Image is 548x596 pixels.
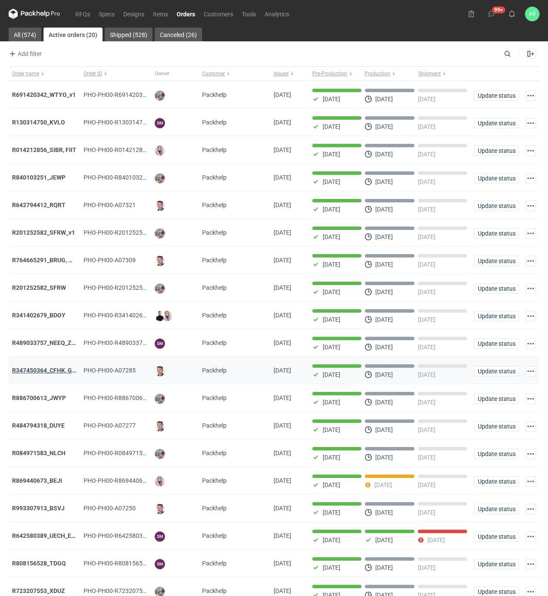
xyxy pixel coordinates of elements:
button: Actions [526,283,536,294]
button: Actions [526,366,536,376]
p: [DATE] [323,151,340,158]
p: [DATE] [323,509,340,516]
img: Michał Palasek [155,394,165,404]
button: Issued [270,67,309,81]
span: PHO-PH00-R808156528_TDGQ [84,560,168,567]
p: [DATE] [323,371,340,378]
a: R084971583_NLCH [12,450,65,456]
p: [DATE] [418,454,436,461]
figcaption: AŚ [525,7,539,21]
button: Update status [474,201,519,211]
span: Packhelp [202,367,227,374]
p: [DATE] [418,151,436,158]
strong: R130314750_KVLO [12,119,65,126]
p: [DATE] [375,96,393,102]
button: Update status [474,531,519,542]
a: R201252582_SFRW_v1 [12,229,75,236]
p: [DATE] [375,289,393,295]
a: R014212856_SIBR, FIIT [12,146,76,153]
p: [DATE] [323,537,340,543]
button: Order name [9,67,80,81]
p: [DATE] [374,481,392,488]
p: [DATE] [375,454,393,461]
p: [DATE] [375,371,393,378]
button: Update status [474,421,519,431]
span: PHO-PH00-R201252582_SFRW_V1 [84,229,178,236]
span: Packhelp [202,174,227,181]
p: [DATE] [323,316,340,323]
span: Shipment [418,70,441,77]
span: 24/09/2025 [274,450,291,456]
p: [DATE] [375,344,393,351]
button: Actions [526,228,536,239]
span: Packhelp [202,202,227,208]
span: 29/09/2025 [274,312,291,319]
p: [DATE] [418,481,436,488]
span: 08/10/2025 [274,91,291,98]
span: PHO-PH00-R341402679_BDOY [84,312,168,319]
button: Order ID [80,67,152,81]
a: Items [149,9,172,19]
p: [DATE] [323,261,340,268]
span: Packhelp [202,477,227,484]
span: Packhelp [202,394,227,401]
span: 29/09/2025 [274,339,291,346]
button: Actions [526,449,536,459]
span: Owner [155,70,169,77]
strong: R723207553_XDUZ [12,587,65,594]
a: R808156528_TDGQ [12,560,66,567]
strong: R691420342_WTYO_v1 [12,91,76,98]
button: Actions [526,476,536,487]
button: Update status [474,118,519,128]
p: [DATE] [418,261,436,268]
img: Michał Palasek [155,173,165,183]
a: Tools [237,9,260,19]
img: Maciej Sikora [155,504,165,514]
button: Actions [526,421,536,431]
span: Packhelp [202,229,227,236]
span: Order name [12,70,39,77]
p: [DATE] [375,123,393,130]
p: [DATE] [375,426,393,433]
strong: R484794318_DUYE [12,422,65,429]
a: Orders [172,9,199,19]
span: PHO-PH00-A07250 [84,505,136,512]
p: [DATE] [323,233,340,240]
span: Update status [478,230,515,236]
span: Packhelp [202,146,227,153]
span: 16/09/2025 [274,587,291,594]
p: [DATE] [418,316,436,323]
span: PHO-PH00-R130314750_KVLO [84,119,168,126]
a: R489033757_NEEQ_ZVYP_WVPK_PHVG_SDDZ_GAYC [12,339,158,346]
p: [DATE] [375,233,393,240]
p: [DATE] [375,316,393,323]
button: Actions [526,504,536,514]
a: R840103251_JEWP [12,174,65,181]
input: Search [502,49,530,59]
span: 01/10/2025 [274,229,291,236]
button: Update status [474,90,519,101]
p: [DATE] [418,344,436,351]
span: Update status [478,368,515,374]
p: [DATE] [323,289,340,295]
span: Update status [478,534,515,540]
p: [DATE] [418,509,436,516]
span: 08/10/2025 [274,119,291,126]
p: [DATE] [418,178,436,185]
strong: R642794412_RQRT [12,202,65,208]
img: Michał Palasek [155,449,165,459]
a: R347450364_CFHK, GKSJ [12,367,83,374]
p: [DATE] [323,178,340,185]
a: R886700613_JWYP [12,394,66,401]
img: Klaudia Wiśniewska [162,311,172,321]
span: 01/10/2025 [274,257,291,264]
span: 18/09/2025 [274,532,291,539]
button: Shipment [417,67,470,81]
span: Update status [478,120,515,126]
span: Packhelp [202,422,227,429]
p: [DATE] [418,123,436,130]
p: [DATE] [323,426,340,433]
span: Packhelp [202,91,227,98]
span: PHO-PH00-R723207553_XDUZ [84,587,167,594]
